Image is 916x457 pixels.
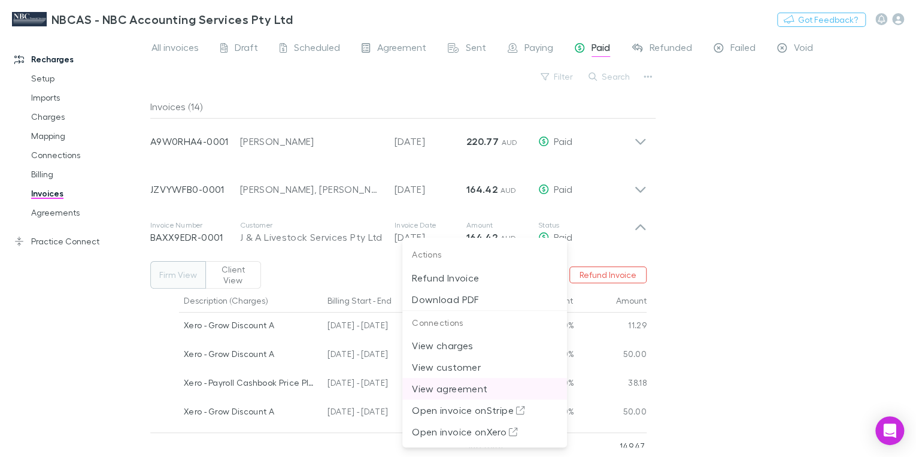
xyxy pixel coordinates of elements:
[412,292,557,307] p: Download PDF
[402,400,567,421] li: Open invoice onStripe
[402,292,567,303] a: Download PDF
[412,338,557,353] p: View charges
[412,403,557,417] p: Open invoice on Stripe
[402,425,567,436] a: Open invoice onXero
[875,416,904,445] div: Open Intercom Messenger
[402,403,567,414] a: Open invoice onStripe
[402,338,567,350] a: View charges
[402,311,567,335] p: Connections
[402,356,567,378] li: View customer
[402,421,567,443] li: Open invoice onXero
[412,271,557,285] p: Refund Invoice
[412,360,557,374] p: View customer
[402,378,567,400] li: View agreement
[402,382,567,393] a: View agreement
[412,425,557,439] p: Open invoice on Xero
[402,335,567,356] li: View charges
[402,243,567,267] p: Actions
[412,382,557,396] p: View agreement
[402,360,567,371] a: View customer
[402,289,567,310] li: Download PDF
[402,267,567,289] li: Refund Invoice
